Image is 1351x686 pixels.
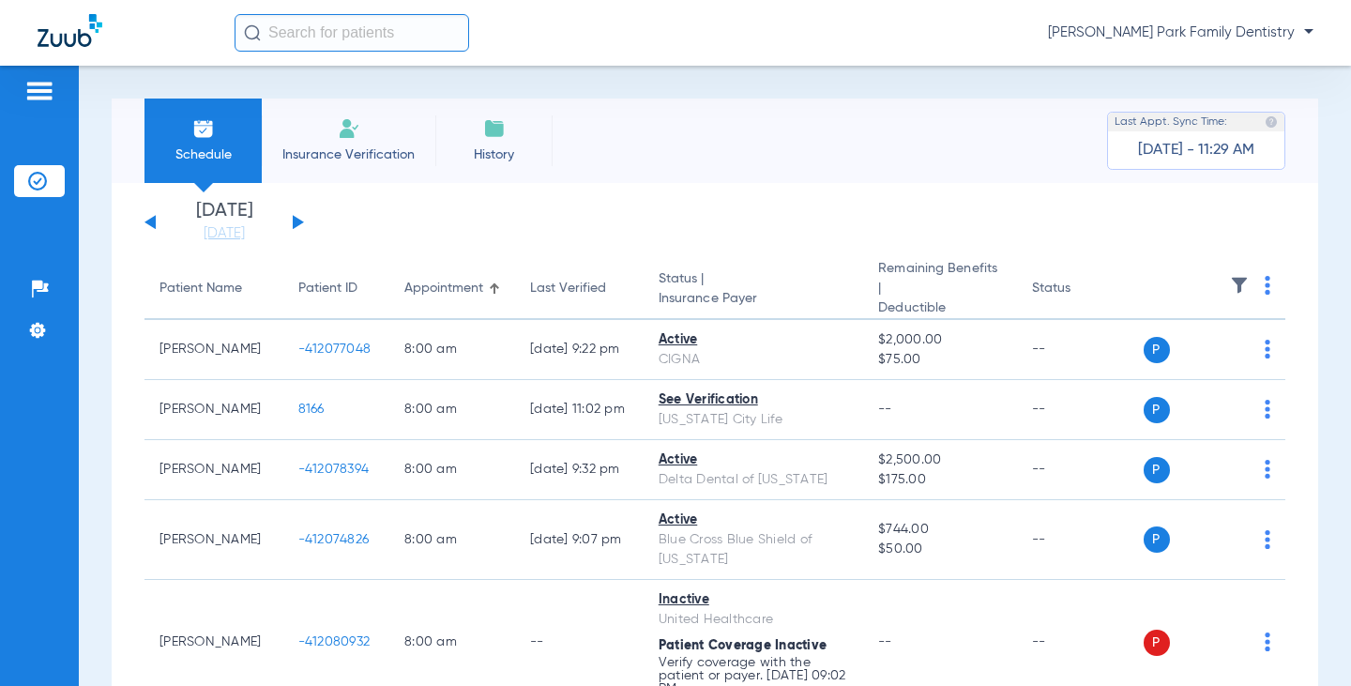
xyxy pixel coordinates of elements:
div: Appointment [404,279,500,298]
td: [DATE] 9:07 PM [515,500,644,580]
div: Patient Name [159,279,242,298]
img: last sync help info [1265,115,1278,129]
div: [US_STATE] City Life [659,410,848,430]
span: $50.00 [878,540,1001,559]
td: 8:00 AM [389,440,515,500]
span: P [1144,457,1170,483]
td: [DATE] 9:22 PM [515,320,644,380]
span: P [1144,630,1170,656]
span: $744.00 [878,520,1001,540]
span: 8166 [298,403,325,416]
span: Insurance Payer [659,289,848,309]
span: P [1144,337,1170,363]
th: Status | [644,259,863,320]
div: Inactive [659,590,848,610]
img: History [483,117,506,140]
td: 8:00 AM [389,380,515,440]
td: [PERSON_NAME] [144,320,283,380]
img: Zuub Logo [38,14,102,47]
input: Search for patients [235,14,469,52]
td: 8:00 AM [389,320,515,380]
span: P [1144,397,1170,423]
div: Last Verified [530,279,606,298]
th: Remaining Benefits | [863,259,1016,320]
span: Last Appt. Sync Time: [1115,113,1227,131]
div: Active [659,330,848,350]
img: filter.svg [1230,276,1249,295]
td: [DATE] 11:02 PM [515,380,644,440]
img: Search Icon [244,24,261,41]
div: Last Verified [530,279,629,298]
li: [DATE] [168,202,281,243]
span: [PERSON_NAME] Park Family Dentistry [1048,23,1313,42]
span: -412077048 [298,343,372,356]
span: [DATE] - 11:29 AM [1138,141,1254,160]
div: Blue Cross Blue Shield of [US_STATE] [659,530,848,570]
div: CIGNA [659,350,848,370]
div: Patient Name [159,279,268,298]
th: Status [1017,259,1144,320]
img: hamburger-icon [24,80,54,102]
span: -412080932 [298,635,371,648]
td: [PERSON_NAME] [144,500,283,580]
td: 8:00 AM [389,500,515,580]
a: [DATE] [168,224,281,243]
img: group-dot-blue.svg [1265,530,1270,549]
span: P [1144,526,1170,553]
div: Active [659,450,848,470]
img: group-dot-blue.svg [1265,460,1270,479]
span: $2,500.00 [878,450,1001,470]
td: -- [1017,320,1144,380]
td: -- [1017,440,1144,500]
div: Patient ID [298,279,357,298]
td: [PERSON_NAME] [144,380,283,440]
div: Delta Dental of [US_STATE] [659,470,848,490]
td: -- [1017,500,1144,580]
div: Active [659,511,848,530]
img: group-dot-blue.svg [1265,340,1270,358]
img: Schedule [192,117,215,140]
span: -- [878,403,892,416]
span: Schedule [159,145,248,164]
span: History [449,145,539,164]
span: -412078394 [298,463,370,476]
td: [PERSON_NAME] [144,440,283,500]
div: Patient ID [298,279,375,298]
img: group-dot-blue.svg [1265,400,1270,419]
div: Appointment [404,279,483,298]
span: Deductible [878,298,1001,318]
div: United Healthcare [659,610,848,630]
span: Patient Coverage Inactive [659,639,827,652]
img: group-dot-blue.svg [1265,276,1270,295]
span: -412074826 [298,533,370,546]
img: group-dot-blue.svg [1265,633,1270,651]
td: [DATE] 9:32 PM [515,440,644,500]
span: $75.00 [878,350,1001,370]
img: Manual Insurance Verification [338,117,360,140]
div: See Verification [659,390,848,410]
span: Insurance Verification [276,145,421,164]
span: -- [878,635,892,648]
span: $175.00 [878,470,1001,490]
td: -- [1017,380,1144,440]
span: $2,000.00 [878,330,1001,350]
